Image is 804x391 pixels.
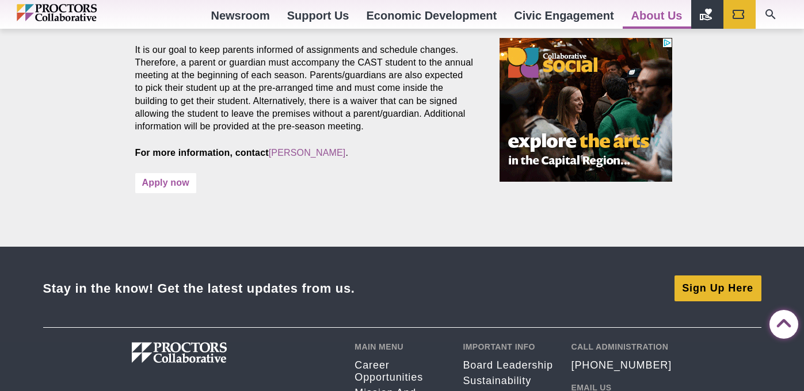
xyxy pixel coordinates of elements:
a: Back to Top [769,310,792,333]
h2: Important Info [463,342,554,351]
div: Stay in the know! Get the latest updates from us. [43,281,355,296]
a: Sustainability [463,375,554,387]
a: Apply now [135,173,196,193]
h2: Call Administration [571,342,672,351]
a: [PHONE_NUMBER] [571,359,672,371]
a: Sign Up Here [675,275,761,301]
a: Career opportunities [355,359,445,384]
strong: For more information, contact [135,148,269,158]
h2: Main Menu [355,342,445,351]
a: Board Leadership [463,359,554,371]
a: [PERSON_NAME] [269,148,346,158]
iframe: Advertisement [500,38,672,182]
img: Proctors logo [17,4,146,21]
p: . [135,147,474,159]
img: Proctors logo [132,342,287,363]
p: It is our goal to keep parents informed of assignments and schedule changes. Therefore, a parent ... [135,44,474,133]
